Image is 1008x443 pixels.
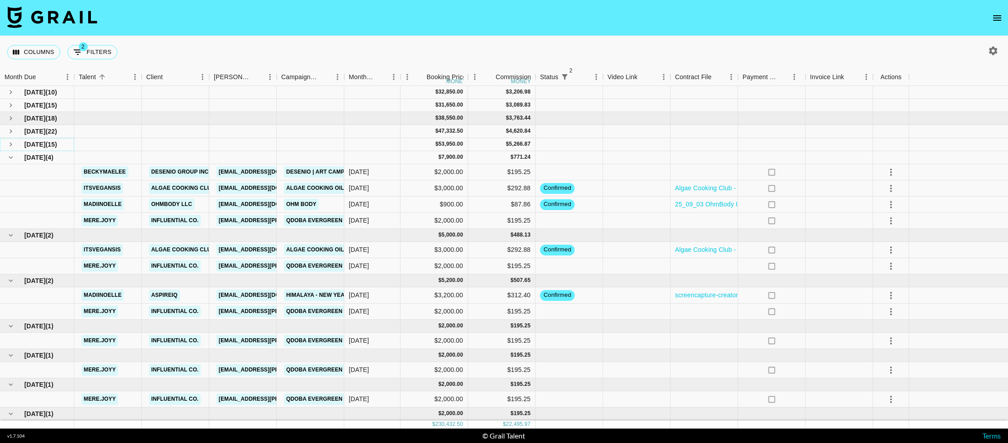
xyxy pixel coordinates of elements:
div: $ [511,351,514,359]
div: $195.25 [468,304,535,320]
div: $ [435,140,438,148]
a: Algae Cooking Club Inc [149,183,229,194]
button: Sort [318,71,331,83]
button: select merge strategy [883,213,899,228]
button: select merge strategy [883,362,899,378]
div: © Grail Talent [482,431,525,440]
button: Sort [374,71,387,83]
button: select merge strategy [883,165,899,180]
div: Video Link [603,68,670,86]
div: $ [435,101,438,109]
a: [EMAIL_ADDRESS][DOMAIN_NAME] [216,166,317,178]
div: 507.65 [513,277,531,284]
a: Influential Co. [149,335,201,346]
span: confirmed [540,200,575,209]
div: 53,950.00 [438,140,463,148]
a: Influential Co. [149,394,201,405]
div: Invoice Link [810,68,844,86]
button: select merge strategy [883,242,899,258]
a: Algae Cooking Club Inc [149,244,229,255]
button: open drawer [988,9,1006,27]
div: $195.25 [468,213,535,229]
div: $3,200.00 [400,287,468,304]
div: $ [438,322,441,330]
a: [EMAIL_ADDRESS][DOMAIN_NAME] [216,183,317,194]
a: Terms [982,431,1001,440]
span: [DATE] [24,127,45,136]
button: hide children [4,320,17,332]
a: screencapture-creators-aspireiq-creators-programs-5984795694497792-direct-2025-09-12-17_05_51.pdf [675,291,975,300]
a: Desenio Group Inc. [149,166,212,178]
a: Influential Co. [149,364,201,376]
div: $ [438,410,441,417]
span: ( 1 ) [45,351,54,360]
a: mere.joyy [81,260,118,272]
span: [DATE] [24,322,45,331]
div: $ [506,101,509,109]
div: $ [503,421,506,428]
a: OhmBody LLC [149,199,194,210]
button: see children [4,99,17,112]
span: [DATE] [24,88,45,97]
a: [EMAIL_ADDRESS][PERSON_NAME][DOMAIN_NAME] [216,364,363,376]
div: $2,000.00 [400,333,468,349]
a: itsvegansis [81,183,123,194]
div: 2,000.00 [441,351,463,359]
div: 32,850.00 [438,88,463,96]
div: Status [535,68,603,86]
div: $ [506,127,509,135]
a: mere.joyy [81,394,118,405]
button: select merge strategy [883,181,899,196]
button: select merge strategy [883,333,899,349]
span: ( 1 ) [45,409,54,418]
button: hide children [4,274,17,287]
div: 22,495.97 [506,421,531,428]
div: Status [540,68,558,86]
button: see children [4,125,17,138]
div: 2 active filters [558,71,571,83]
button: Sort [483,71,495,83]
a: mere.joyy [81,306,118,317]
div: Nov '25 [349,200,369,209]
span: [DATE] [24,153,45,162]
button: select merge strategy [883,197,899,212]
button: Sort [251,71,263,83]
a: Algae Cooking Club - Signed Contract.pdf [675,245,795,254]
button: select merge strategy [883,304,899,319]
div: $292.88 [468,180,535,197]
div: $195.25 [468,164,535,180]
button: see children [4,138,17,151]
button: Menu [787,70,801,84]
div: Talent [74,68,142,86]
a: beckymaelee [81,166,128,178]
div: Contract File [675,68,711,86]
a: Influential Co. [149,215,201,226]
div: 195.25 [513,410,531,417]
div: Invoice Link [805,68,873,86]
div: 47,332.50 [438,127,463,135]
button: hide children [4,151,17,164]
div: 195.25 [513,322,531,330]
div: $2,000.00 [400,391,468,407]
span: ( 22 ) [45,127,57,136]
div: $ [511,410,514,417]
a: Ohm Body [284,199,319,210]
span: [DATE] [24,140,45,149]
div: $ [438,380,441,388]
div: Client [142,68,209,86]
div: 488.13 [513,231,531,239]
div: $ [506,114,509,122]
div: money [446,79,467,84]
button: Sort [163,71,175,83]
button: hide children [4,407,17,420]
button: Menu [468,70,481,84]
div: $ [506,88,509,96]
div: Campaign (Type) [281,68,318,86]
div: $ [435,127,438,135]
div: $ [438,231,441,239]
div: 230,432.50 [435,421,463,428]
button: Sort [36,71,49,83]
span: [DATE] [24,276,45,285]
a: madiinoelle [81,199,124,210]
span: ( 1 ) [45,380,54,389]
